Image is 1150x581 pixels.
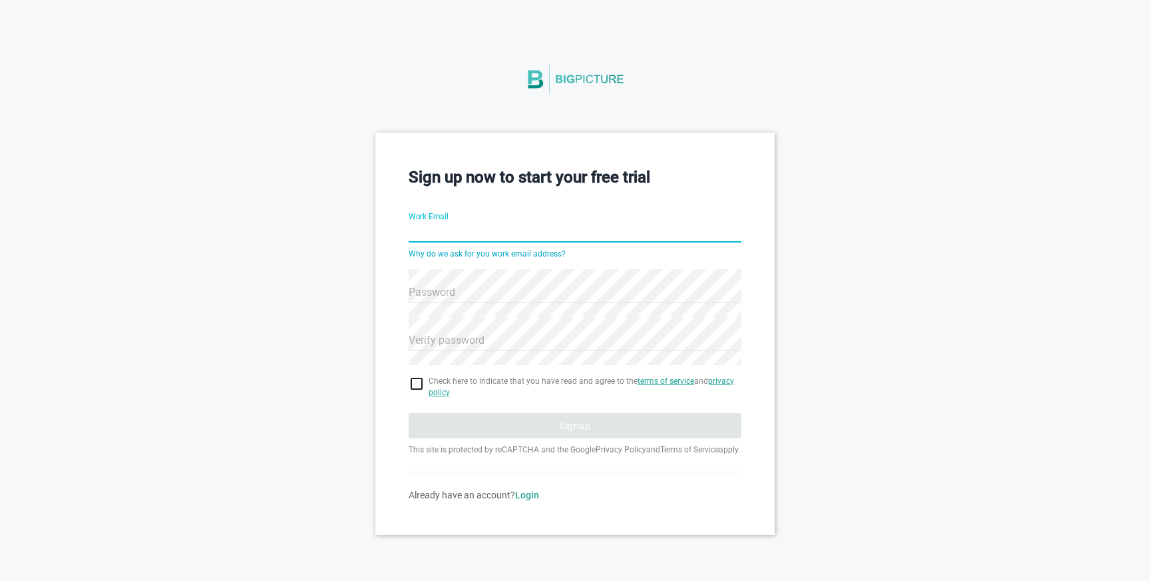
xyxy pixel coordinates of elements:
a: Terms of Service [660,445,719,454]
h3: Sign up now to start your free trial [409,166,741,189]
button: Signup [409,413,741,438]
a: Login [515,490,539,500]
a: privacy policy [429,376,734,397]
p: This site is protected by reCAPTCHA and the Google and apply. [409,444,741,456]
a: Why do we ask for you work email address? [409,249,566,259]
a: terms of service [638,376,694,386]
a: Privacy Policy [596,445,646,454]
span: Check here to indicate that you have read and agree to the and [429,376,741,398]
div: Already have an account? [409,488,741,502]
img: BigPicture [525,51,625,107]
